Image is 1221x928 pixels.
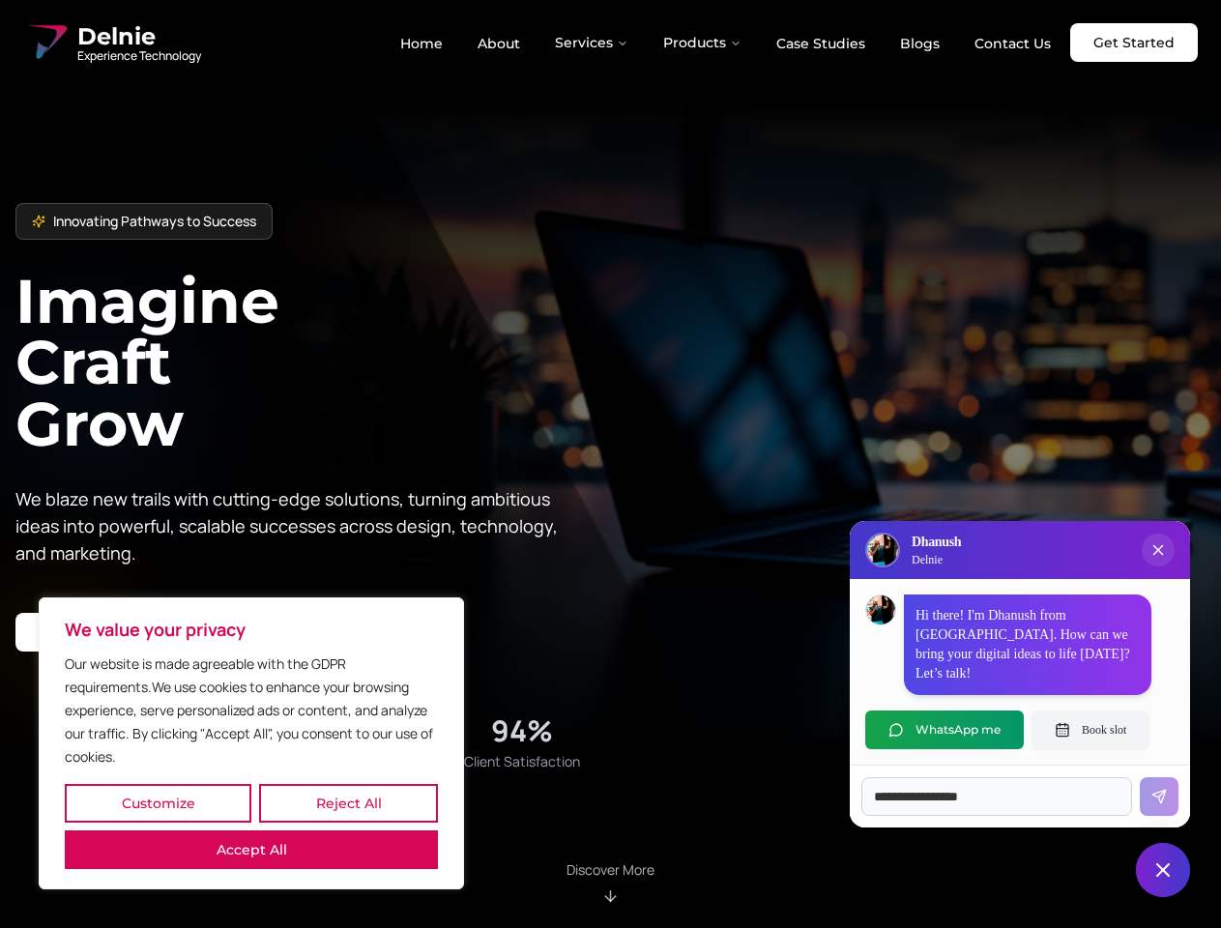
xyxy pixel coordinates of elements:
[539,23,644,62] button: Services
[916,606,1140,683] p: Hi there! I'm Dhanush from [GEOGRAPHIC_DATA]. How can we bring your digital ideas to life [DATE]?...
[865,710,1024,749] button: WhatsApp me
[53,212,256,231] span: Innovating Pathways to Success
[15,485,572,566] p: We blaze new trails with cutting-edge solutions, turning ambitious ideas into powerful, scalable ...
[912,552,961,567] p: Delnie
[15,271,611,453] h1: Imagine Craft Grow
[77,48,201,64] span: Experience Technology
[491,713,553,748] div: 94%
[259,784,438,823] button: Reject All
[885,27,955,60] a: Blogs
[23,19,201,66] a: Delnie Logo Full
[1032,710,1149,749] button: Book slot
[462,27,536,60] a: About
[464,752,580,771] span: Client Satisfaction
[1070,23,1198,62] a: Get Started
[385,23,1066,62] nav: Main
[912,533,961,552] h3: Dhanush
[23,19,70,66] img: Delnie Logo
[761,27,881,60] a: Case Studies
[1142,534,1175,566] button: Close chat popup
[385,27,458,60] a: Home
[65,830,438,869] button: Accept All
[77,21,201,52] span: Delnie
[648,23,757,62] button: Products
[959,27,1066,60] a: Contact Us
[65,618,438,641] p: We value your privacy
[65,652,438,768] p: Our website is made agreeable with the GDPR requirements.We use cookies to enhance your browsing ...
[567,860,654,905] div: Scroll to About section
[867,535,898,565] img: Delnie Logo
[15,613,237,652] a: Start your project with us
[567,860,654,880] p: Discover More
[866,595,895,624] img: Dhanush
[1136,843,1190,897] button: Close chat
[65,784,251,823] button: Customize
